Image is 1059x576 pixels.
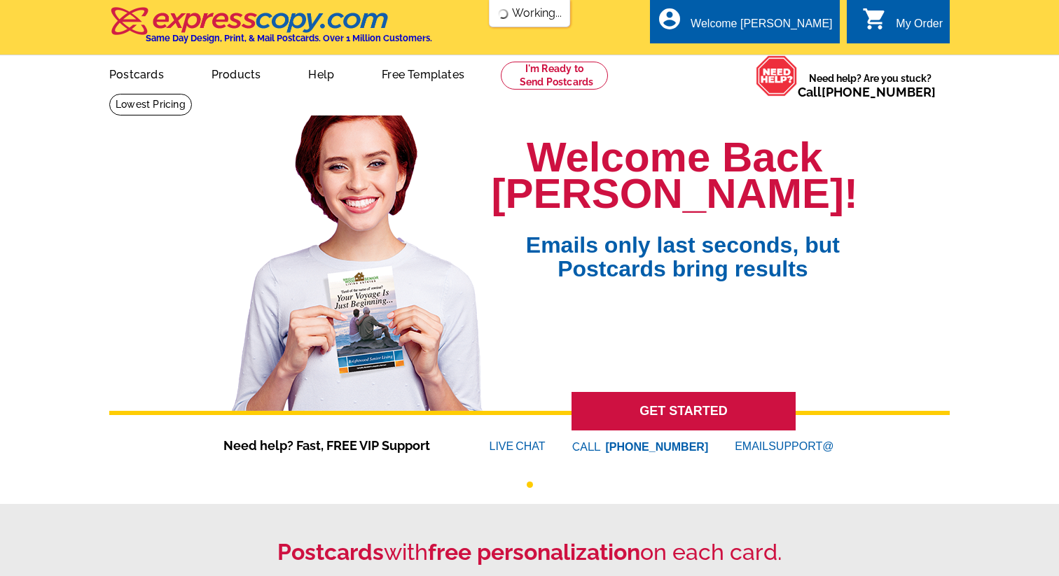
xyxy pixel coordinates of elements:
h4: Same Day Design, Print, & Mail Postcards. Over 1 Million Customers. [146,33,432,43]
i: shopping_cart [862,6,887,31]
h2: with on each card. [109,539,950,566]
a: shopping_cart My Order [862,15,943,33]
span: Need help? Are you stuck? [798,71,943,99]
font: SUPPORT@ [768,438,836,455]
div: My Order [896,17,943,37]
strong: free personalization [428,539,640,565]
img: help [756,55,798,97]
i: account_circle [657,6,682,31]
a: Products [189,57,284,90]
span: Emails only last seconds, but Postcards bring results [508,212,858,281]
a: [PHONE_NUMBER] [822,85,936,99]
a: Same Day Design, Print, & Mail Postcards. Over 1 Million Customers. [109,17,432,43]
h1: Welcome Back [PERSON_NAME]! [492,139,858,212]
a: GET STARTED [572,392,796,430]
a: Help [286,57,357,90]
span: Call [798,85,936,99]
img: loading... [498,8,509,20]
font: LIVE [490,438,516,455]
button: 1 of 1 [527,482,533,488]
img: welcome-back-logged-in.png [223,104,492,411]
a: Postcards [87,57,186,90]
div: Welcome [PERSON_NAME] [691,17,832,37]
span: Need help? Fast, FREE VIP Support [223,436,448,455]
a: Free Templates [359,57,487,90]
strong: Postcards [277,539,384,565]
a: LIVECHAT [490,440,546,452]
